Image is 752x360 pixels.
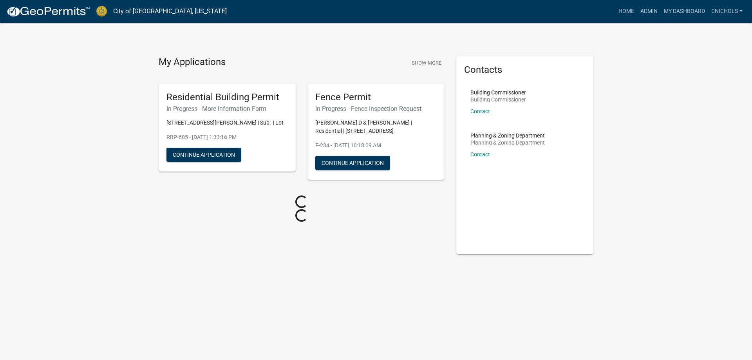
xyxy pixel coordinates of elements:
[661,4,708,19] a: My Dashboard
[166,133,288,141] p: RBP-685 - [DATE] 1:33:16 PM
[315,156,390,170] button: Continue Application
[166,148,241,162] button: Continue Application
[159,56,226,68] h4: My Applications
[470,133,545,138] p: Planning & Zoning Department
[113,5,227,18] a: City of [GEOGRAPHIC_DATA], [US_STATE]
[166,92,288,103] h5: Residential Building Permit
[166,119,288,127] p: [STREET_ADDRESS][PERSON_NAME] | Sub: | Lot
[615,4,637,19] a: Home
[470,97,526,102] p: Building Commissioner
[470,90,526,95] p: Building Commissioner
[96,6,107,16] img: City of Jeffersonville, Indiana
[470,108,490,114] a: Contact
[464,64,586,76] h5: Contacts
[470,151,490,157] a: Contact
[315,141,437,150] p: F-234 - [DATE] 10:18:09 AM
[637,4,661,19] a: Admin
[470,140,545,145] p: Planning & Zoning Department
[708,4,746,19] a: cnichols
[315,92,437,103] h5: Fence Permit
[166,105,288,112] h6: In Progress - More Information Form
[409,56,445,69] button: Show More
[315,105,437,112] h6: In Progress - Fence Inspection Request
[315,119,437,135] p: [PERSON_NAME] D & [PERSON_NAME] | Residential | [STREET_ADDRESS]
